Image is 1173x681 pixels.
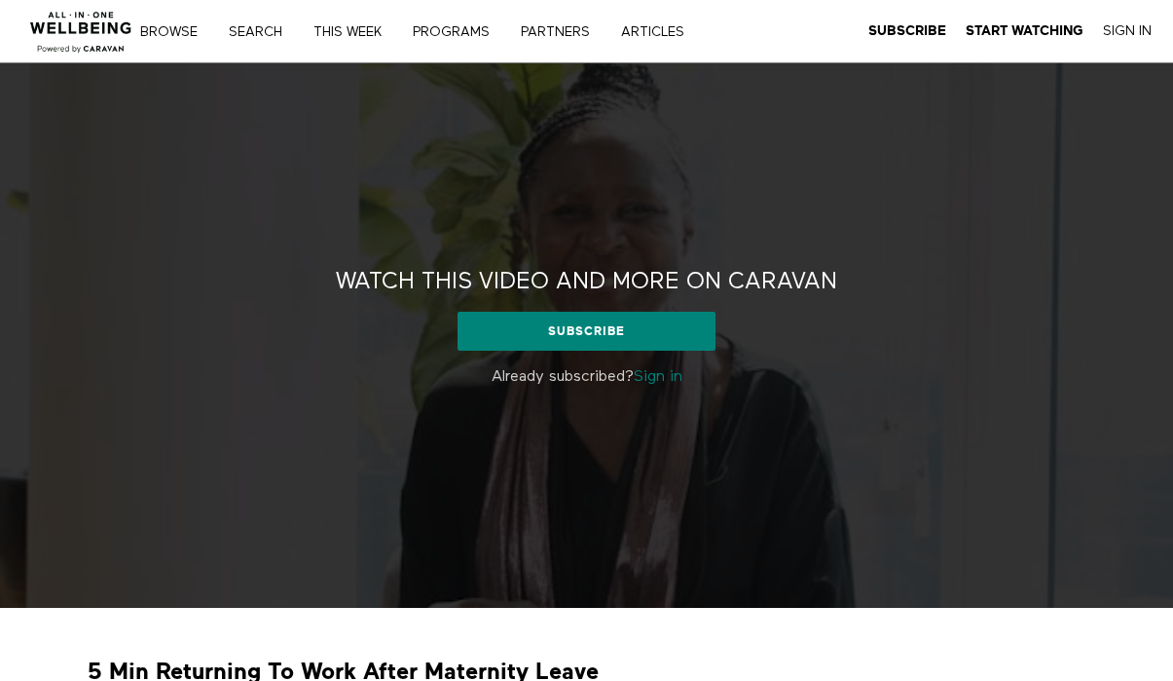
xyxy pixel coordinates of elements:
[634,369,682,385] a: Sign in
[406,25,510,39] a: PROGRAMS
[868,23,946,38] strong: Subscribe
[307,25,402,39] a: THIS WEEK
[868,22,946,40] a: Subscribe
[133,25,218,39] a: Browse
[966,23,1083,38] strong: Start Watching
[154,21,724,41] nav: Primary
[966,22,1083,40] a: Start Watching
[336,267,837,297] h2: Watch this video and more on CARAVAN
[317,365,856,389] p: Already subscribed?
[458,312,715,351] a: Subscribe
[222,25,303,39] a: Search
[514,25,610,39] a: PARTNERS
[1103,22,1152,40] a: Sign In
[614,25,705,39] a: ARTICLES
